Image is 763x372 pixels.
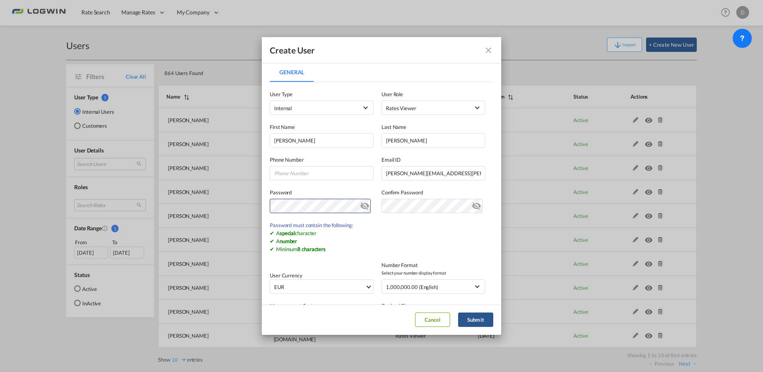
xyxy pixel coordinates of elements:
[270,279,374,294] md-select: Select Currency: € EUREuro
[270,302,374,310] label: Measurement System
[381,156,485,164] label: Email ID
[381,261,485,269] label: Number Format
[484,46,493,55] md-icon: icon-close fg-AAA8AD
[270,90,374,98] label: User Type
[262,37,501,335] md-dialog: General General ...
[270,133,374,148] input: First name
[381,188,485,196] label: Confirm Password
[480,42,496,58] button: icon-close fg-AAA8AD
[381,166,485,180] input: Email
[270,272,302,279] label: User Currency
[297,246,326,252] b: 8 characters
[270,221,374,229] div: Password must contain the following:
[270,237,374,245] div: A
[386,284,438,290] div: 1,000,000.00 (English)
[270,188,374,196] label: Password
[270,229,374,237] div: A character
[270,63,322,82] md-pagination-wrapper: Use the left and right arrow keys to navigate between tabs
[270,101,374,115] md-select: company type of user: Internal
[270,245,374,253] div: Minimum
[280,230,295,236] b: special
[381,90,485,98] label: User Role
[381,269,485,277] span: Select your number display format
[280,238,297,244] b: number
[270,166,374,180] input: Phone Number
[458,313,493,327] button: Submit
[274,283,365,291] span: EUR
[386,105,416,111] div: Rates Viewer
[472,200,481,209] md-icon: icon-eye-off
[270,156,374,164] label: Phone Number
[274,105,292,111] span: Internal
[381,302,485,310] label: Decimal Places
[270,63,314,82] md-tab-item: General
[360,200,370,209] md-icon: icon-eye-off
[270,45,315,55] div: Create User
[381,123,485,131] label: Last Name
[415,313,450,327] button: Cancel
[381,101,485,115] md-select: {{(ctrl.parent.createData.viewShipper && !ctrl.parent.createData.user_data.role_id) ? 'N/A' : 'Se...
[381,133,485,148] input: Last name
[270,123,374,131] label: First Name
